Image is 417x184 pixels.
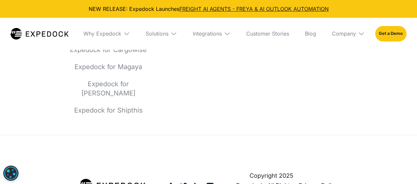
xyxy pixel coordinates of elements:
[69,62,148,71] a: Expedock for Magaya
[140,18,182,49] div: Solutions
[375,26,406,41] a: Get a Demo
[384,152,417,184] iframe: Chat Widget
[179,6,329,12] a: FREIGHT AI AGENTS - FREYA & AI OUTLOOK AUTOMATION
[327,18,370,49] div: Company
[69,79,148,98] a: Expedock for [PERSON_NAME]
[193,30,222,37] div: Integrations
[83,30,121,37] div: Why Expedock
[146,30,168,37] div: Solutions
[332,30,356,37] div: Company
[69,45,148,54] a: Expedock for Cargowise
[5,5,412,13] div: NEW RELEASE: Expedock Launches
[241,18,294,49] a: Customer Stories
[78,18,135,49] div: Why Expedock
[69,106,148,115] a: Expedock for Shipthis
[300,18,321,49] a: Blog
[188,18,236,49] div: Integrations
